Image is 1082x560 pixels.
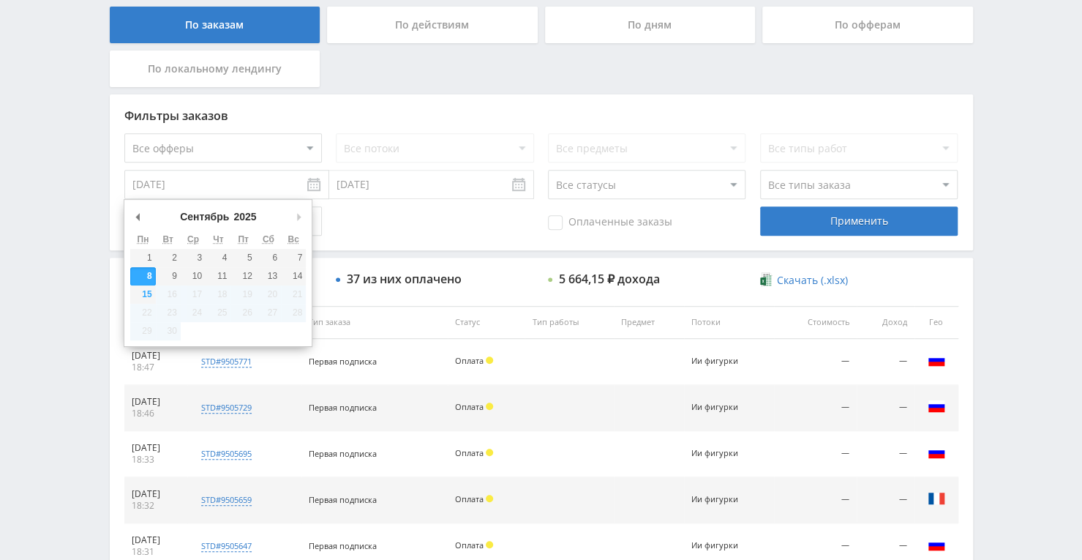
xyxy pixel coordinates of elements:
[138,234,149,244] abbr: Понедельник
[691,356,757,366] div: Ии фигурки
[774,385,857,431] td: —
[132,534,180,546] div: [DATE]
[187,234,199,244] abbr: Среда
[857,431,914,477] td: —
[545,7,756,43] div: По дням
[163,234,173,244] abbr: Вторник
[486,495,493,502] span: Холд
[857,477,914,523] td: —
[130,206,145,228] button: Предыдущий месяц
[309,494,377,505] span: Первая подписка
[201,356,252,367] div: std#9505771
[928,444,945,461] img: rus.png
[486,541,493,548] span: Холд
[486,449,493,456] span: Холд
[684,306,774,339] th: Потоки
[230,267,255,285] button: 12
[774,431,857,477] td: —
[238,234,249,244] abbr: Пятница
[130,249,155,267] button: 1
[548,215,672,230] span: Оплаченные заказы
[301,306,448,339] th: Тип заказа
[525,306,613,339] th: Тип работы
[132,454,180,466] div: 18:33
[928,351,945,369] img: rus.png
[201,448,252,460] div: std#9505695
[132,396,180,408] div: [DATE]
[309,448,377,459] span: Первая подписка
[256,249,281,267] button: 6
[181,267,206,285] button: 10
[201,540,252,552] div: std#9505647
[309,402,377,413] span: Первая подписка
[132,488,180,500] div: [DATE]
[455,401,484,412] span: Оплата
[486,356,493,364] span: Холд
[110,51,320,87] div: По локальному лендингу
[760,273,848,288] a: Скачать (.xlsx)
[156,249,181,267] button: 2
[455,540,484,550] span: Оплата
[132,408,180,419] div: 18:46
[691,541,757,550] div: Ии фигурки
[288,234,299,244] abbr: Воскресенье
[281,249,306,267] button: 7
[256,267,281,285] button: 13
[110,7,320,43] div: По заказам
[614,306,684,339] th: Предмет
[309,540,377,551] span: Первая подписка
[130,267,155,285] button: 8
[774,477,857,523] td: —
[130,285,155,304] button: 15
[132,500,180,512] div: 18:32
[263,234,274,244] abbr: Суббота
[231,206,258,228] div: 2025
[230,249,255,267] button: 5
[486,403,493,410] span: Холд
[455,493,484,504] span: Оплата
[181,249,206,267] button: 3
[206,249,230,267] button: 4
[914,306,958,339] th: Гео
[291,206,306,228] button: Следующий месяц
[448,306,525,339] th: Статус
[156,267,181,285] button: 9
[132,546,180,558] div: 18:31
[132,350,180,362] div: [DATE]
[347,272,462,285] div: 37 из них оплачено
[928,536,945,553] img: rus.png
[201,494,252,506] div: std#9505659
[691,403,757,412] div: Ии фигурки
[777,275,848,286] span: Скачать (.xlsx)
[857,339,914,385] td: —
[857,306,914,339] th: Доход
[774,339,857,385] td: —
[201,402,252,414] div: std#9505729
[928,490,945,507] img: fra.png
[132,442,180,454] div: [DATE]
[124,170,329,199] input: Use the arrow keys to pick a date
[762,7,973,43] div: По офферам
[774,306,857,339] th: Стоимость
[857,385,914,431] td: —
[559,272,660,285] div: 5 664,15 ₽ дохода
[281,267,306,285] button: 14
[327,7,538,43] div: По действиям
[132,362,180,373] div: 18:47
[760,206,958,236] div: Применить
[206,267,230,285] button: 11
[178,206,231,228] div: Сентябрь
[928,397,945,415] img: rus.png
[455,447,484,458] span: Оплата
[309,356,377,367] span: Первая подписка
[691,495,757,504] div: Ии фигурки
[691,449,757,458] div: Ии фигурки
[213,234,223,244] abbr: Четверг
[124,109,958,122] div: Фильтры заказов
[455,355,484,366] span: Оплата
[760,272,773,287] img: xlsx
